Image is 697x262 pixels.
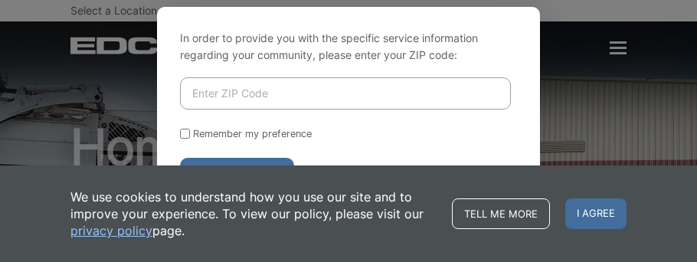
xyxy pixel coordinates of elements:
[180,30,517,64] p: In order to provide you with the specific service information regarding your community, please en...
[70,188,437,239] p: We use cookies to understand how you use our site and to improve your experience. To view our pol...
[180,77,511,110] input: Enter ZIP Code
[70,222,152,239] a: privacy policy
[565,198,627,229] span: I agree
[193,128,312,139] label: Remember my preference
[452,198,550,229] a: Tell me more
[180,158,294,192] button: Enter Website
